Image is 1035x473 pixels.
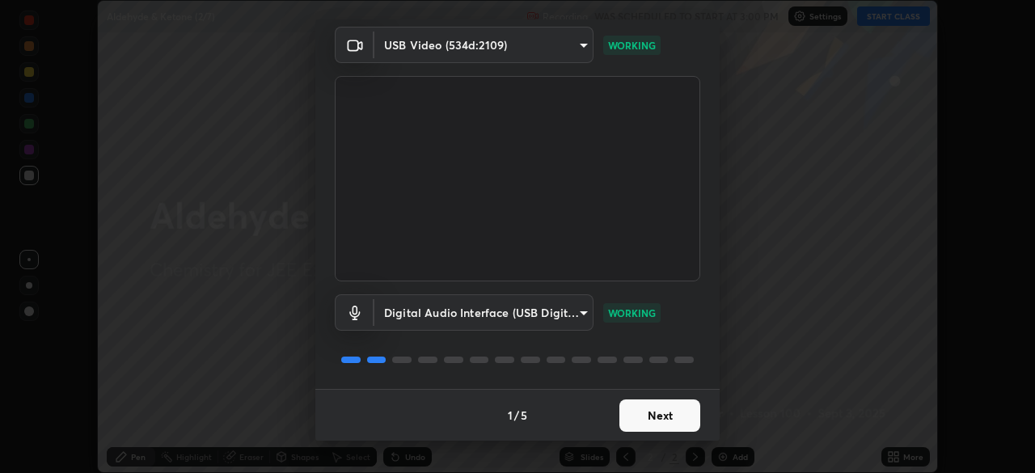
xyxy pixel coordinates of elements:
button: Next [619,399,700,432]
h4: 5 [521,407,527,424]
p: WORKING [608,38,656,53]
h4: 1 [508,407,513,424]
div: USB Video (534d:2109) [374,27,594,63]
div: USB Video (534d:2109) [374,294,594,331]
p: WORKING [608,306,656,320]
h4: / [514,407,519,424]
